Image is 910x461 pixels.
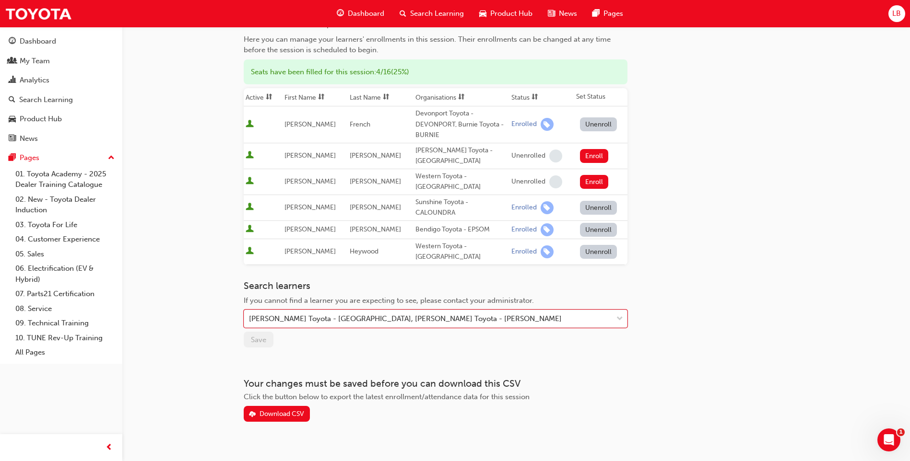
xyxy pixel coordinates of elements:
[415,108,508,141] div: Devonport Toyota - DEVONPORT, Burnie Toyota - BURNIE
[5,3,72,24] img: Trak
[284,225,336,233] span: [PERSON_NAME]
[540,4,585,23] a: news-iconNews
[12,345,118,360] a: All Pages
[4,52,118,70] a: My Team
[244,280,627,291] h3: Search learners
[249,411,256,419] span: download-icon
[9,76,16,85] span: chart-icon
[20,133,38,144] div: News
[585,4,631,23] a: pages-iconPages
[20,114,62,125] div: Product Hub
[284,120,336,128] span: [PERSON_NAME]
[350,177,401,185] span: [PERSON_NAME]
[479,8,486,20] span: car-icon
[4,149,118,167] button: Pages
[12,261,118,287] a: 06. Electrification (EV & Hybrid)
[284,247,336,255] span: [PERSON_NAME]
[541,118,554,131] span: learningRecordVerb_ENROLL-icon
[350,247,378,255] span: Heywood
[12,218,118,232] a: 03. Toyota For Life
[20,36,56,47] div: Dashboard
[251,335,266,344] span: Save
[4,71,118,89] a: Analytics
[4,91,118,109] a: Search Learning
[266,93,272,102] span: sorting-icon
[511,203,537,212] div: Enrolled
[246,247,254,256] span: User is active
[284,177,336,185] span: [PERSON_NAME]
[318,93,325,102] span: sorting-icon
[244,88,283,106] th: Toggle SortBy
[244,34,627,56] div: Here you can manage your learners' enrollments in this session. Their enrollments can be changed ...
[616,313,623,325] span: down-icon
[511,225,537,234] div: Enrolled
[283,88,348,106] th: Toggle SortBy
[12,331,118,346] a: 10. TUNE Rev-Up Training
[415,145,508,167] div: [PERSON_NAME] Toyota - [GEOGRAPHIC_DATA]
[603,8,623,19] span: Pages
[511,151,545,161] div: Unenrolled
[4,110,118,128] a: Product Hub
[400,8,406,20] span: search-icon
[9,96,15,104] span: search-icon
[348,88,413,106] th: Toggle SortBy
[549,175,562,188] span: learningRecordVerb_NONE-icon
[415,224,508,235] div: Bendigo Toyota - EPSOM
[580,245,617,259] button: Unenroll
[4,130,118,148] a: News
[329,4,392,23] a: guage-iconDashboard
[350,225,401,233] span: [PERSON_NAME]
[414,88,509,106] th: Toggle SortBy
[4,33,118,50] a: Dashboard
[244,378,627,389] h3: Your changes must be saved before you can download this CSV
[9,154,16,162] span: pages-icon
[12,232,118,247] a: 04. Customer Experience
[106,442,113,454] span: prev-icon
[541,201,554,214] span: learningRecordVerb_ENROLL-icon
[580,175,609,189] button: Enroll
[415,197,508,219] div: Sunshine Toyota - CALOUNDRA
[410,8,464,19] span: Search Learning
[877,428,900,451] iframe: Intercom live chat
[392,4,472,23] a: search-iconSearch Learning
[246,151,254,161] span: User is active
[108,152,115,164] span: up-icon
[892,8,901,19] span: LB
[383,93,390,102] span: sorting-icon
[244,59,627,85] div: Seats have been filled for this session : 4 / 16 ( 25% )
[20,75,49,86] div: Analytics
[350,120,370,128] span: French
[260,410,304,418] div: Download CSV
[541,223,554,236] span: learningRecordVerb_ENROLL-icon
[580,149,609,163] button: Enroll
[580,223,617,237] button: Unenroll
[458,93,465,102] span: sorting-icon
[580,201,617,215] button: Unenroll
[246,203,254,212] span: User is active
[337,8,344,20] span: guage-icon
[548,8,555,20] span: news-icon
[549,150,562,162] span: learningRecordVerb_NONE-icon
[580,117,617,131] button: Unenroll
[246,177,254,186] span: User is active
[9,37,16,46] span: guage-icon
[244,406,310,422] button: Download CSV
[12,247,118,262] a: 05. Sales
[897,428,905,436] span: 1
[559,8,577,19] span: News
[472,4,540,23] a: car-iconProduct Hub
[888,5,905,22] button: LB
[20,56,50,67] div: My Team
[244,296,534,305] span: If you cannot find a learner you are expecting to see, please contact your administrator.
[12,192,118,218] a: 02. New - Toyota Dealer Induction
[244,392,530,401] span: Click the button below to export the latest enrollment/attendance data for this session
[246,120,254,129] span: User is active
[9,135,16,143] span: news-icon
[246,225,254,234] span: User is active
[249,313,562,324] div: [PERSON_NAME] Toyota - [GEOGRAPHIC_DATA], [PERSON_NAME] Toyota - [PERSON_NAME]
[12,287,118,301] a: 07. Parts21 Certification
[511,247,537,256] div: Enrolled
[348,8,384,19] span: Dashboard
